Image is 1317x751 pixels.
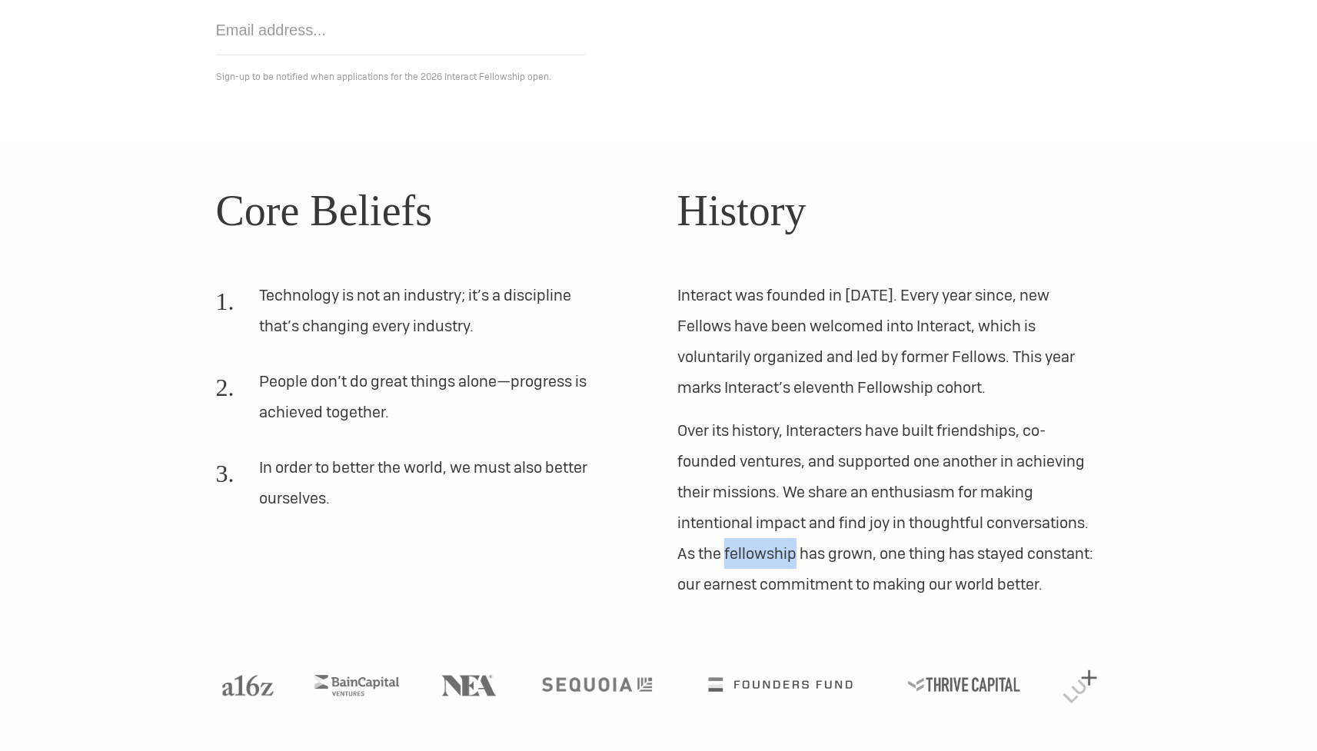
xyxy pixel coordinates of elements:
[216,5,585,55] input: Email address...
[216,366,604,440] li: People don’t do great things alone—progress is achieved together.
[677,178,1102,243] h2: History
[441,675,497,696] img: NEA logo
[677,415,1102,600] p: Over its history, Interacters have built friendships, co-founded ventures, and supported one anot...
[677,280,1102,403] p: Interact was founded in [DATE]. Every year since, new Fellows have been welcomed into Interact, w...
[216,280,604,354] li: Technology is not an industry; it’s a discipline that’s changing every industry.
[216,452,604,526] li: In order to better the world, we must also better ourselves.
[542,677,652,692] img: Sequoia logo
[708,677,852,692] img: Founders Fund logo
[1063,670,1097,703] img: Lux Capital logo
[222,675,273,696] img: A16Z logo
[216,178,640,243] h2: Core Beliefs
[216,68,1102,86] p: Sign-up to be notified when applications for the 2026 Interact Fellowship open.
[314,675,399,696] img: Bain Capital Ventures logo
[908,677,1020,692] img: Thrive Capital logo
